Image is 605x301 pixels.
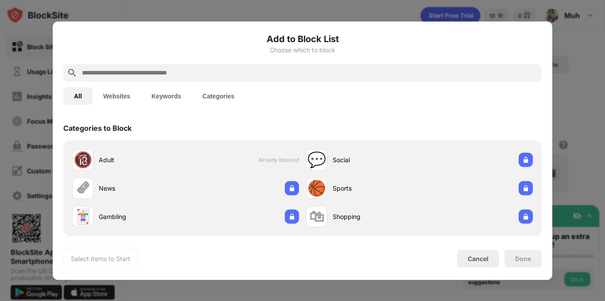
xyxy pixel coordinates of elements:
[333,155,419,164] div: Social
[309,207,324,226] div: 🛍
[192,87,245,105] button: Categories
[99,212,186,221] div: Gambling
[333,212,419,221] div: Shopping
[468,255,489,262] div: Cancel
[63,87,93,105] button: All
[63,32,542,45] h6: Add to Block List
[74,207,92,226] div: 🃏
[307,179,326,197] div: 🏀
[67,67,78,78] img: search.svg
[63,123,132,132] div: Categories to Block
[333,184,419,193] div: Sports
[258,156,299,163] span: Already blocked
[141,87,192,105] button: Keywords
[74,151,92,169] div: 🔞
[93,87,141,105] button: Websites
[71,254,130,263] div: Select Items to Start
[75,179,90,197] div: 🗞
[63,46,542,53] div: Choose which to block
[99,155,186,164] div: Adult
[515,255,531,262] div: Done
[99,184,186,193] div: News
[307,151,326,169] div: 💬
